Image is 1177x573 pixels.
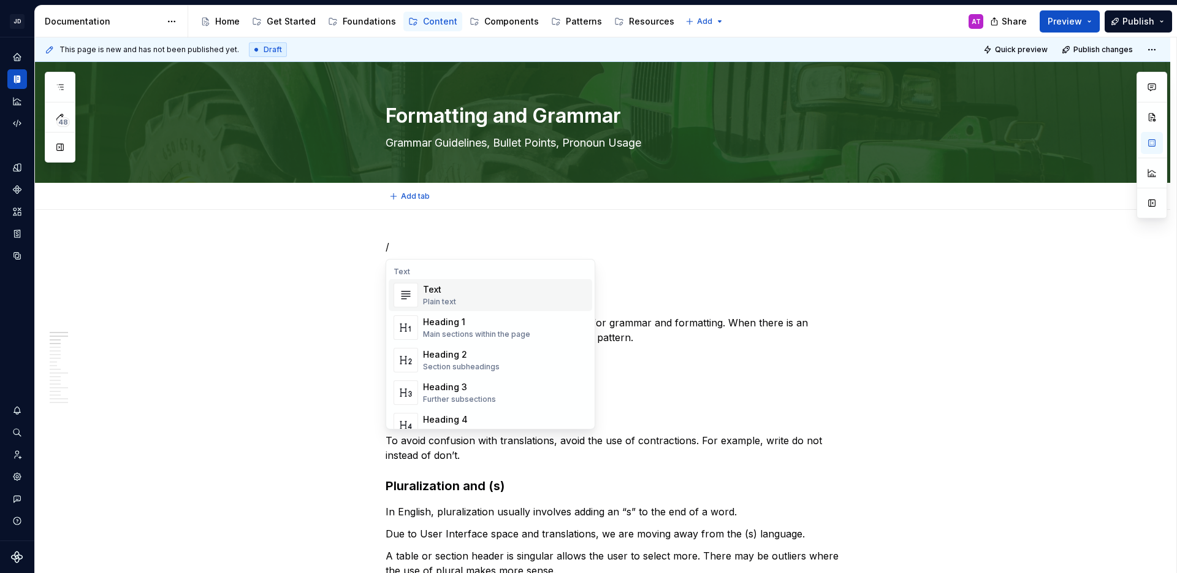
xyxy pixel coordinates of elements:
div: Text [389,267,592,277]
span: Add tab [401,191,430,201]
a: Data sources [7,246,27,266]
div: Foundations [343,15,396,28]
div: Get Started [267,15,316,28]
button: Add tab [386,188,435,205]
div: Heading 2 [423,348,500,361]
span: Publish changes [1073,45,1133,55]
a: Resources [609,12,679,31]
h3: Contractions [386,406,849,423]
span: This page is new and has not been published yet. [59,45,239,55]
button: Contact support [7,489,27,509]
div: Page tree [196,9,679,34]
div: Resources [629,15,674,28]
div: Plain text [423,297,456,307]
a: Design tokens [7,158,27,177]
div: JD [10,14,25,29]
div: Further subsections [423,394,496,404]
div: Suggestions [386,260,595,429]
div: Heading 4 [423,413,503,426]
p: Generally, our digital products use AP Style for grammar and formatting. When there is an excepti... [386,315,849,345]
button: Quick preview [980,41,1053,58]
a: Components [465,12,544,31]
p: Due to User Interface space and translations, we are moving away from the (s) language. [386,526,849,541]
span: Preview [1048,15,1082,28]
span: Share [1002,15,1027,28]
a: Home [7,47,27,67]
button: Share [984,10,1035,33]
span: 48 [56,117,70,127]
div: Components [484,15,539,28]
span: / [386,240,389,253]
button: Preview [1040,10,1100,33]
button: Publish [1105,10,1172,33]
button: Publish changes [1058,41,1138,58]
span: Draft [264,45,282,55]
a: Components [7,180,27,199]
button: Add [682,13,728,30]
div: Patterns [566,15,602,28]
a: Code automation [7,113,27,133]
a: Content [403,12,462,31]
a: Settings [7,467,27,486]
div: Documentation [45,15,161,28]
div: AT [972,17,981,26]
p: In English, pluralization usually involves adding an “s” to the end of a word. [386,504,849,519]
span: Publish [1122,15,1154,28]
a: Storybook stories [7,224,27,244]
a: Documentation [7,69,27,89]
div: Content [423,15,457,28]
span: Add [697,17,712,26]
button: Search ⌘K [7,423,27,442]
h1: Grammar Guidelines [386,374,849,396]
div: Heading 1 [423,316,530,328]
a: Home [196,12,245,31]
span: Quick preview [995,45,1048,55]
div: Main sections within the page [423,329,530,339]
p: To avoid confusion with translations, avoid the use of contractions. For example, write do not in... [386,433,849,463]
a: Patterns [546,12,607,31]
a: Invite team [7,445,27,464]
h1: Overview [386,283,849,306]
div: Details in subsections [423,427,503,437]
div: Section subheadings [423,362,500,372]
div: Text [423,283,456,296]
svg: Supernova Logo [11,551,23,563]
a: Get Started [247,12,321,31]
textarea: Formatting and Grammar [383,101,847,131]
button: Notifications [7,401,27,420]
a: Analytics [7,91,27,111]
button: JD [2,8,32,34]
textarea: Grammar Guidelines, Bullet Points, Pronoun Usage [383,133,847,153]
a: Foundations [323,12,401,31]
a: Assets [7,202,27,221]
div: Home [215,15,240,28]
h3: Pluralization and (s) [386,477,849,494]
div: Heading 3 [423,381,496,393]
